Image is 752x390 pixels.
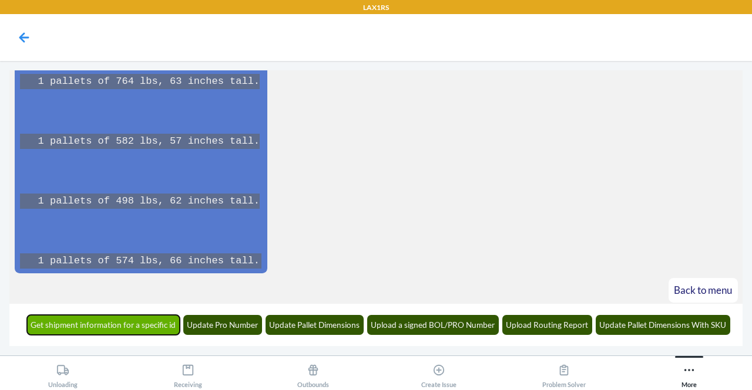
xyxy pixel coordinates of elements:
[421,359,456,388] div: Create Issue
[27,315,180,335] button: Get shipment information for a specific id
[363,2,389,13] p: LAX1RS
[174,359,202,388] div: Receiving
[542,359,586,388] div: Problem Solver
[367,315,499,335] button: Upload a signed BOL/PRO Number
[251,356,376,388] button: Outbounds
[297,359,329,388] div: Outbounds
[183,315,263,335] button: Update Pro Number
[596,315,731,335] button: Update Pallet Dimensions With SKU
[502,315,593,335] button: Upload Routing Report
[266,315,364,335] button: Update Pallet Dimensions
[48,359,78,388] div: Unloading
[674,284,732,296] span: Back to menu
[125,356,250,388] button: Receiving
[681,359,697,388] div: More
[376,356,501,388] button: Create Issue
[627,356,752,388] button: More
[501,356,626,388] button: Problem Solver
